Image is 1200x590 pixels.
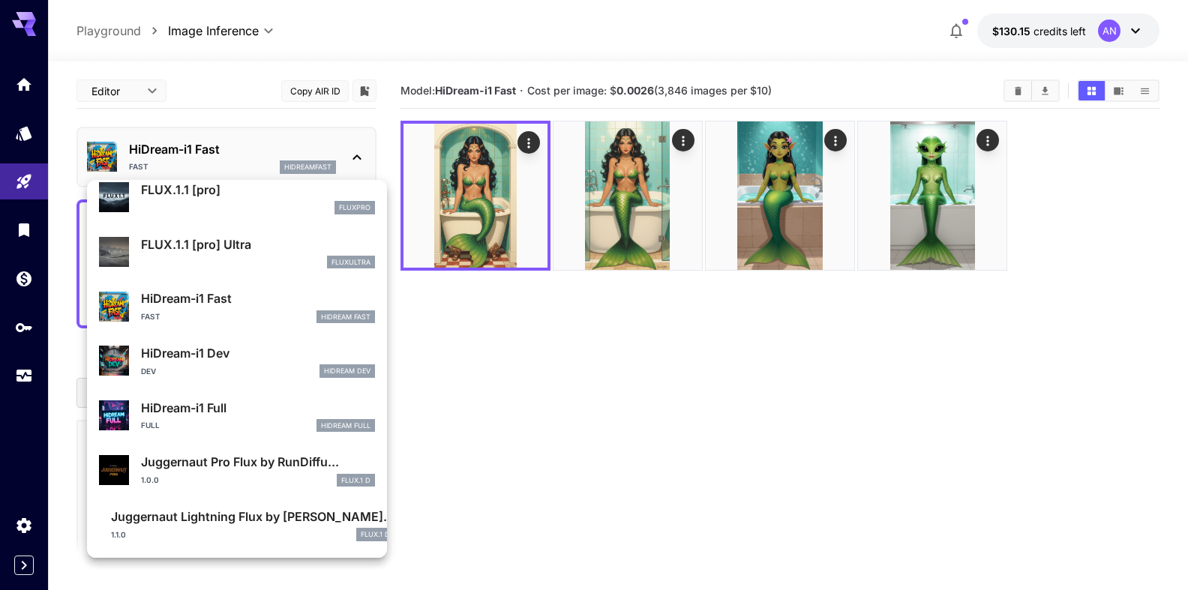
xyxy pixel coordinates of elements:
[141,399,375,417] p: HiDream-i1 Full
[141,344,375,362] p: HiDream-i1 Dev
[99,393,375,439] div: HiDream-i1 FullFullHiDream Full
[141,311,160,322] p: Fast
[111,508,394,526] p: Juggernaut Lightning Flux by [PERSON_NAME]...
[141,453,375,471] p: Juggernaut Pro Flux by RunDiffu...
[99,175,375,220] div: FLUX.1.1 [pro]fluxpro
[111,529,126,541] p: 1.1.0
[339,202,370,213] p: fluxpro
[141,475,159,486] p: 1.0.0
[99,283,375,329] div: HiDream-i1 FastFastHiDream Fast
[321,312,370,322] p: HiDream Fast
[321,421,370,431] p: HiDream Full
[99,447,375,493] div: Juggernaut Pro Flux by RunDiffu...1.0.0FLUX.1 D
[324,366,370,376] p: HiDream Dev
[99,229,375,275] div: FLUX.1.1 [pro] Ultrafluxultra
[331,257,370,268] p: fluxultra
[341,475,370,486] p: FLUX.1 D
[361,529,390,540] p: FLUX.1 D
[99,502,375,547] div: Juggernaut Lightning Flux by [PERSON_NAME]...1.1.0FLUX.1 D
[141,420,160,431] p: Full
[99,338,375,384] div: HiDream-i1 DevDevHiDream Dev
[141,181,375,199] p: FLUX.1.1 [pro]
[141,289,375,307] p: HiDream-i1 Fast
[141,366,156,377] p: Dev
[141,235,375,253] p: FLUX.1.1 [pro] Ultra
